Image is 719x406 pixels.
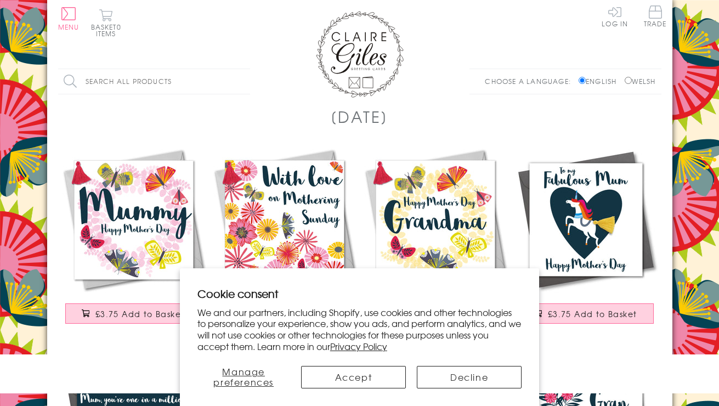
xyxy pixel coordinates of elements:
[95,308,185,319] span: £3.75 Add to Basket
[301,366,406,388] button: Accept
[579,76,622,86] label: English
[644,5,667,29] a: Trade
[58,7,80,30] button: Menu
[602,5,628,27] a: Log In
[197,307,522,352] p: We and our partners, including Shopify, use cookies and other technologies to personalize your ex...
[548,308,637,319] span: £3.75 Add to Basket
[331,105,388,128] h1: [DATE]
[197,366,290,388] button: Manage preferences
[511,144,661,295] img: Mother's Day Card, Unicorn, Fabulous Mum, Embellished with a colourful tassel
[511,144,661,335] a: Mother's Day Card, Unicorn, Fabulous Mum, Embellished with a colourful tassel £3.75 Add to Basket
[239,69,250,94] input: Search
[197,286,522,301] h2: Cookie consent
[209,144,360,295] img: Mother's Day Card, Tumbling Flowers, Mothering Sunday, Embellished with a tassel
[485,76,576,86] p: Choose a language:
[96,22,121,38] span: 0 items
[579,77,586,84] input: English
[360,144,511,295] img: Mother's Day Card, Butterfly Wreath, Grandma, Embellished with a tassel
[58,22,80,32] span: Menu
[91,9,121,37] button: Basket0 items
[65,303,201,324] button: £3.75 Add to Basket
[625,76,656,86] label: Welsh
[58,144,209,295] img: Mother's Day Card, Butterfly Wreath, Mummy, Embellished with a colourful tassel
[518,303,654,324] button: £3.75 Add to Basket
[213,365,274,388] span: Manage preferences
[209,144,360,335] a: Mother's Day Card, Tumbling Flowers, Mothering Sunday, Embellished with a tassel £3.75 Add to Basket
[58,144,209,335] a: Mother's Day Card, Butterfly Wreath, Mummy, Embellished with a colourful tassel £3.75 Add to Basket
[360,144,511,335] a: Mother's Day Card, Butterfly Wreath, Grandma, Embellished with a tassel £3.75 Add to Basket
[644,5,667,27] span: Trade
[417,366,522,388] button: Decline
[58,69,250,94] input: Search all products
[625,77,632,84] input: Welsh
[330,340,387,353] a: Privacy Policy
[316,11,404,98] img: Claire Giles Greetings Cards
